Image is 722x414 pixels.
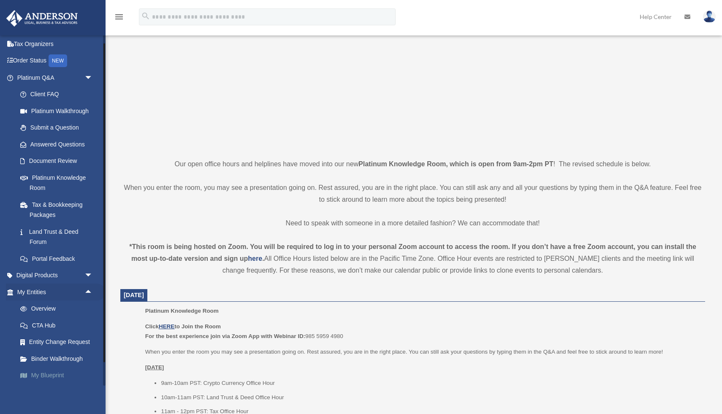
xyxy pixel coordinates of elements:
[12,350,106,367] a: Binder Walkthrough
[12,86,106,103] a: Client FAQ
[12,119,106,136] a: Submit a Question
[145,323,221,330] b: Click to Join the Room
[12,169,101,196] a: Platinum Knowledge Room
[145,364,164,371] u: [DATE]
[262,255,264,262] strong: .
[145,333,305,339] b: For the best experience join via Zoom App with Webinar ID:
[248,255,262,262] a: here
[84,267,101,284] span: arrow_drop_down
[145,308,219,314] span: Platinum Knowledge Room
[120,241,705,276] div: All Office Hours listed below are in the Pacific Time Zone. Office Hour events are restricted to ...
[145,322,699,341] p: 985 5959 4980
[120,217,705,229] p: Need to speak with someone in a more detailed fashion? We can accommodate that!
[12,223,106,250] a: Land Trust & Deed Forum
[6,35,106,52] a: Tax Organizers
[159,323,174,330] a: HERE
[6,284,106,300] a: My Entitiesarrow_drop_up
[6,267,106,284] a: Digital Productsarrow_drop_down
[703,11,716,23] img: User Pic
[12,300,106,317] a: Overview
[161,392,699,403] li: 10am-11am PST: Land Trust & Deed Office Hour
[12,334,106,351] a: Entity Change Request
[12,250,106,267] a: Portal Feedback
[84,69,101,87] span: arrow_drop_down
[358,160,553,168] strong: Platinum Knowledge Room, which is open from 9am-2pm PT
[12,103,106,119] a: Platinum Walkthrough
[114,15,124,22] a: menu
[4,10,80,27] img: Anderson Advisors Platinum Portal
[6,52,106,70] a: Order StatusNEW
[12,136,106,153] a: Answered Questions
[120,182,705,206] p: When you enter the room, you may see a presentation going on. Rest assured, you are in the right ...
[145,347,699,357] p: When you enter the room you may see a presentation going on. Rest assured, you are in the right p...
[120,158,705,170] p: Our open office hours and helplines have moved into our new ! The revised schedule is below.
[6,69,106,86] a: Platinum Q&Aarrow_drop_down
[124,292,144,298] span: [DATE]
[114,12,124,22] i: menu
[12,153,106,170] a: Document Review
[12,367,106,384] a: My Blueprint
[129,243,696,262] strong: *This room is being hosted on Zoom. You will be required to log in to your personal Zoom account ...
[49,54,67,67] div: NEW
[12,384,106,400] a: Tax Due Dates
[161,378,699,388] li: 9am-10am PST: Crypto Currency Office Hour
[84,284,101,301] span: arrow_drop_up
[12,196,106,223] a: Tax & Bookkeeping Packages
[141,11,150,21] i: search
[12,317,106,334] a: CTA Hub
